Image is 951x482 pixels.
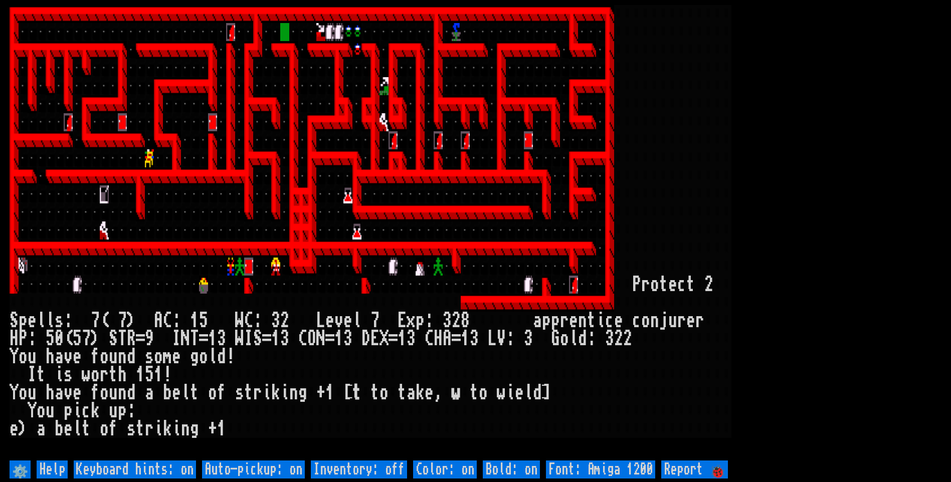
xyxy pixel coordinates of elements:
[325,330,334,348] div: =
[199,330,208,348] div: =
[82,330,91,348] div: 7
[109,420,118,438] div: f
[546,460,655,478] input: Font: Amiga 1200
[686,276,695,294] div: t
[352,384,361,402] div: t
[202,460,305,478] input: Auto-pickup: on
[28,384,37,402] div: u
[100,348,109,366] div: o
[208,420,217,438] div: +
[154,420,163,438] div: i
[181,330,190,348] div: N
[82,366,91,384] div: w
[668,312,677,330] div: u
[127,384,136,402] div: d
[154,312,163,330] div: A
[91,384,100,402] div: f
[10,312,19,330] div: S
[208,384,217,402] div: o
[172,348,181,366] div: e
[55,330,64,348] div: 0
[37,460,68,478] input: Help
[316,330,325,348] div: N
[280,384,289,402] div: i
[37,312,46,330] div: l
[244,312,253,330] div: C
[587,330,596,348] div: :
[370,312,379,330] div: 7
[199,312,208,330] div: 5
[605,312,614,330] div: c
[37,420,46,438] div: a
[389,330,398,348] div: =
[100,384,109,402] div: o
[488,330,497,348] div: L
[452,330,461,348] div: =
[641,276,650,294] div: r
[28,330,37,348] div: :
[10,384,19,402] div: Y
[46,312,55,330] div: l
[217,330,226,348] div: 3
[127,312,136,330] div: )
[470,384,479,402] div: t
[28,402,37,420] div: Y
[641,312,650,330] div: o
[64,402,73,420] div: p
[145,348,154,366] div: s
[271,330,280,348] div: 1
[413,460,477,478] input: Color: on
[91,348,100,366] div: f
[271,312,280,330] div: 3
[632,312,641,330] div: c
[379,330,389,348] div: X
[73,348,82,366] div: e
[19,330,28,348] div: P
[542,312,551,330] div: p
[82,402,91,420] div: c
[452,384,461,402] div: w
[560,330,569,348] div: o
[181,384,190,402] div: l
[668,276,677,294] div: e
[343,330,352,348] div: 3
[434,384,443,402] div: ,
[145,384,154,402] div: a
[298,330,307,348] div: C
[398,312,407,330] div: E
[118,402,127,420] div: p
[91,366,100,384] div: o
[289,384,298,402] div: n
[515,384,524,402] div: e
[64,330,73,348] div: (
[461,312,470,330] div: 8
[578,330,587,348] div: d
[172,384,181,402] div: e
[587,312,596,330] div: t
[172,312,181,330] div: :
[10,330,19,348] div: H
[127,348,136,366] div: d
[425,384,434,402] div: e
[118,330,127,348] div: T
[118,312,127,330] div: 7
[551,312,560,330] div: p
[73,420,82,438] div: l
[704,276,713,294] div: 2
[190,330,199,348] div: T
[64,312,73,330] div: :
[271,384,280,402] div: k
[443,312,452,330] div: 3
[118,348,127,366] div: n
[325,312,334,330] div: e
[407,384,416,402] div: a
[235,330,244,348] div: W
[398,384,407,402] div: t
[298,384,307,402] div: g
[325,384,334,402] div: 1
[578,312,587,330] div: n
[569,312,578,330] div: e
[659,276,668,294] div: t
[551,330,560,348] div: G
[37,366,46,384] div: t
